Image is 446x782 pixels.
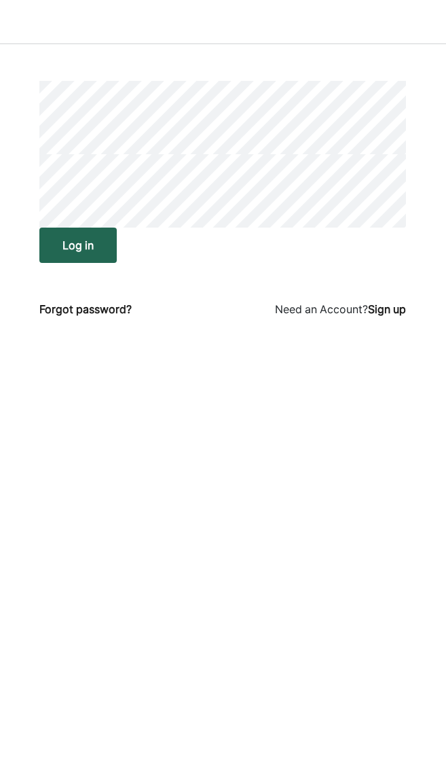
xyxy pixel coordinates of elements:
button: Log in [39,228,117,263]
p: Need an Account? [275,301,406,317]
a: Sign up [368,301,406,317]
a: Forgot password? [39,301,132,317]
